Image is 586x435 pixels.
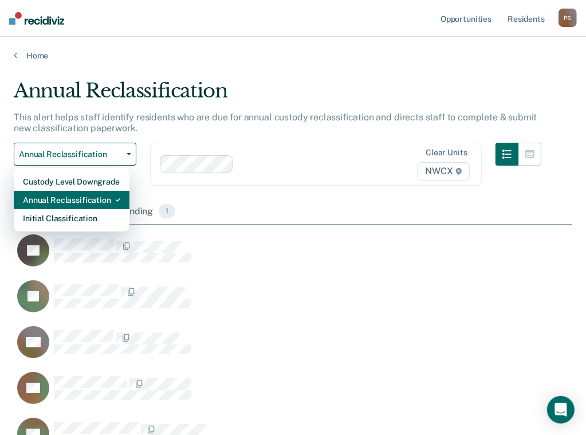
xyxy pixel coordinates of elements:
[14,79,541,112] div: Annual Reclassification
[14,234,502,280] div: CaseloadOpportunityCell-00227668
[23,209,120,228] div: Initial Classification
[9,12,64,25] img: Recidiviz
[14,50,572,61] a: Home
[14,143,136,166] button: Annual Reclassification
[14,112,537,134] p: This alert helps staff identify residents who are due for annual custody reclassification and dir...
[116,199,178,225] div: Pending1
[559,9,577,27] div: P S
[547,396,575,424] div: Open Intercom Messenger
[418,162,469,181] span: NWCX
[159,204,175,219] span: 1
[23,173,120,191] div: Custody Level Downgrade
[559,9,577,27] button: PS
[14,326,502,371] div: CaseloadOpportunityCell-00460918
[426,148,467,158] div: Clear units
[19,150,122,159] span: Annual Reclassification
[14,371,502,417] div: CaseloadOpportunityCell-00511325
[14,280,502,326] div: CaseloadOpportunityCell-00509921
[23,191,120,209] div: Annual Reclassification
